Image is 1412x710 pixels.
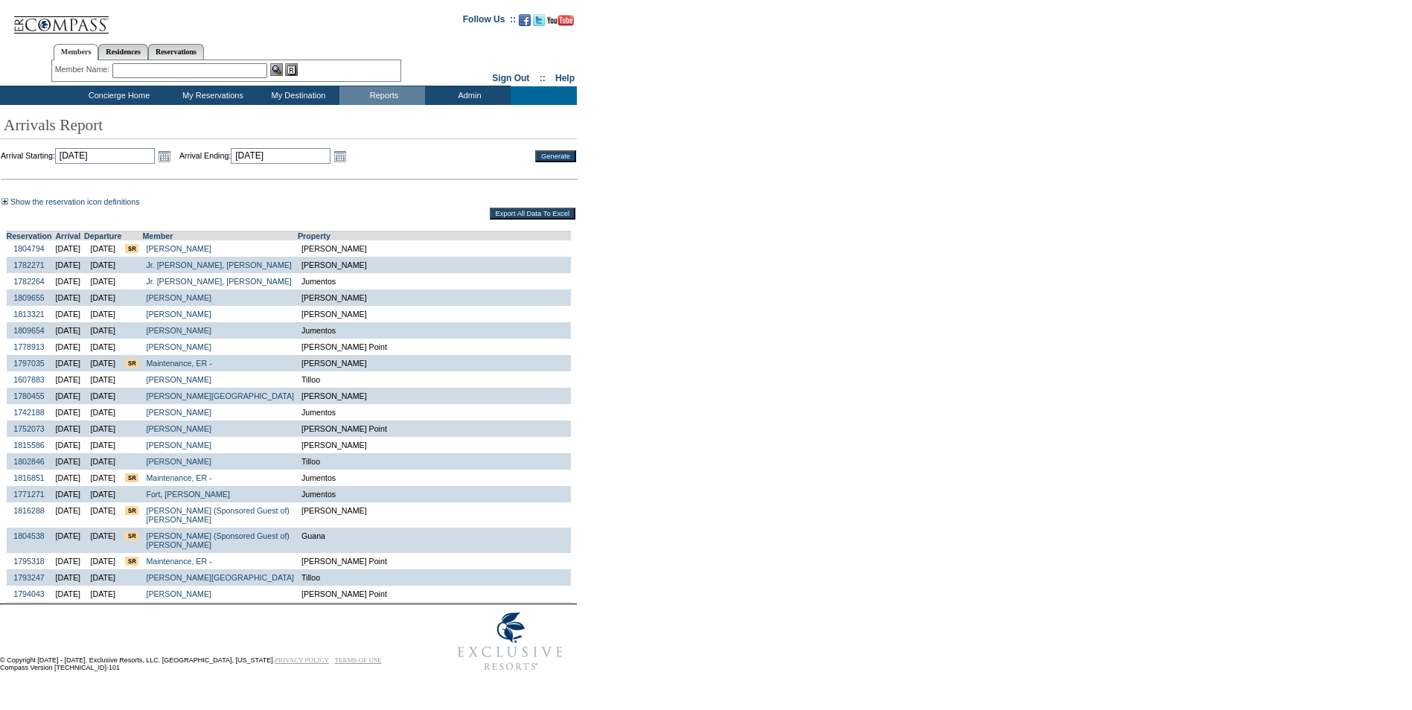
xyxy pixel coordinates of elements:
[146,557,211,566] a: Maintenance, ER -
[52,240,85,257] td: [DATE]
[425,86,511,105] td: Admin
[52,257,85,273] td: [DATE]
[298,388,571,404] td: [PERSON_NAME]
[339,86,425,105] td: Reports
[298,553,571,569] td: [PERSON_NAME] Point
[298,306,571,322] td: [PERSON_NAME]
[13,4,109,34] img: Compass Home
[146,326,211,335] a: [PERSON_NAME]
[13,573,45,582] a: 1793247
[52,553,85,569] td: [DATE]
[13,375,45,384] a: 1607883
[66,86,168,105] td: Concierge Home
[52,470,85,486] td: [DATE]
[490,208,575,220] input: Export All Data To Excel
[13,260,45,269] a: 1782271
[52,586,85,603] td: [DATE]
[84,322,121,339] td: [DATE]
[52,437,85,453] td: [DATE]
[84,339,121,355] td: [DATE]
[298,404,571,420] td: Jumentos
[148,44,204,60] a: Reservations
[84,273,121,290] td: [DATE]
[125,244,138,253] input: There are special requests for this reservation!
[52,453,85,470] td: [DATE]
[52,502,85,528] td: [DATE]
[298,322,571,339] td: Jumentos
[146,473,211,482] a: Maintenance, ER -
[13,589,45,598] a: 1794043
[463,13,516,31] td: Follow Us ::
[10,197,140,206] a: Show the reservation icon definitions
[146,457,211,466] a: [PERSON_NAME]
[146,490,230,499] a: Fort, [PERSON_NAME]
[168,86,254,105] td: My Reservations
[84,437,121,453] td: [DATE]
[13,408,45,417] a: 1742188
[146,424,211,433] a: [PERSON_NAME]
[332,148,348,164] a: Open the calendar popup.
[84,486,121,502] td: [DATE]
[547,15,574,26] img: Subscribe to our YouTube Channel
[52,569,85,586] td: [DATE]
[84,371,121,388] td: [DATE]
[13,473,45,482] a: 1816851
[270,63,283,76] img: View
[52,486,85,502] td: [DATE]
[146,310,211,319] a: [PERSON_NAME]
[533,14,545,26] img: Follow us on Twitter
[13,506,45,515] a: 1816288
[13,441,45,450] a: 1815586
[285,63,298,76] img: Reservations
[52,273,85,290] td: [DATE]
[146,441,211,450] a: [PERSON_NAME]
[146,277,291,286] a: Jr. [PERSON_NAME], [PERSON_NAME]
[298,371,571,388] td: Tilloo
[125,473,138,482] input: There are special requests for this reservation!
[84,257,121,273] td: [DATE]
[492,73,529,83] a: Sign Out
[146,342,211,351] a: [PERSON_NAME]
[84,586,121,603] td: [DATE]
[13,244,45,253] a: 1804794
[84,231,121,240] a: Departure
[13,310,45,319] a: 1813321
[84,470,121,486] td: [DATE]
[52,404,85,420] td: [DATE]
[555,73,575,83] a: Help
[52,339,85,355] td: [DATE]
[146,531,289,549] a: [PERSON_NAME] (Sponsored Guest of)[PERSON_NAME]
[298,502,571,528] td: [PERSON_NAME]
[125,506,138,515] input: There are special requests for this reservation!
[52,371,85,388] td: [DATE]
[52,322,85,339] td: [DATE]
[13,391,45,400] a: 1780455
[540,73,546,83] span: ::
[84,502,121,528] td: [DATE]
[444,604,577,679] img: Exclusive Resorts
[13,293,45,302] a: 1809655
[533,19,545,28] a: Follow us on Twitter
[146,573,294,582] a: [PERSON_NAME][GEOGRAPHIC_DATA]
[84,355,121,371] td: [DATE]
[55,231,80,240] a: Arrival
[84,569,121,586] td: [DATE]
[13,424,45,433] a: 1752073
[13,342,45,351] a: 1778913
[298,231,330,240] a: Property
[84,404,121,420] td: [DATE]
[55,63,112,76] div: Member Name:
[535,150,576,162] input: Generate
[13,557,45,566] a: 1795318
[142,231,173,240] a: Member
[298,339,571,355] td: [PERSON_NAME] Point
[519,19,531,28] a: Become our fan on Facebook
[84,290,121,306] td: [DATE]
[125,359,138,368] input: There are special requests for this reservation!
[54,44,99,60] a: Members
[125,557,138,566] input: There are special requests for this reservation!
[98,44,148,60] a: Residences
[298,470,571,486] td: Jumentos
[52,306,85,322] td: [DATE]
[84,420,121,437] td: [DATE]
